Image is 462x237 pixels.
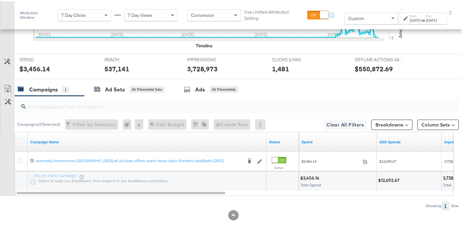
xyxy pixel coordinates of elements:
div: $550,872.69 [355,63,393,72]
span: Clear All Filters [326,120,364,128]
a: Your campaign name. [30,138,264,143]
div: $12,692.67 [378,176,401,182]
span: ↑ [399,7,405,9]
strong: to [421,17,426,21]
a: 3.6725 [379,138,439,143]
span: REACH [105,55,153,62]
div: $3,456.14 [19,63,50,72]
span: Total [443,182,451,186]
span: SPEND [19,55,68,62]
text: Amount (USD) [397,8,403,37]
button: Clear All Filters [324,118,366,129]
a: Shows the current state of your Ad Campaign. [269,138,296,143]
span: $3,456.14 [302,158,360,163]
div: Showing: [425,202,442,207]
div: Campaigns [29,85,58,92]
span: 3,728,973 [444,158,459,162]
span: OFFLINE ACTIONS VALUE [355,55,403,62]
div: Timeline [196,41,213,48]
div: [DATE] [410,17,421,22]
div: All Filtered Ads [210,85,238,91]
div: Ads [195,85,205,92]
div: assembly-homecentre-[GEOGRAPHIC_DATA]-all-shukran-offline-reach-meta-video-thematic-bed&bath-[DATE] [36,157,243,162]
div: $3,456.14 [300,174,321,180]
div: 1 [442,201,449,209]
label: End: [426,13,437,17]
a: The total amount spent to date. [302,138,374,143]
span: Total Spend [301,182,321,186]
div: 1 [63,86,68,91]
span: Conversion [191,11,214,17]
div: [DATE] [426,17,437,22]
div: Ad Sets [105,85,125,92]
button: Breakdowns [371,118,412,129]
button: Column Sets [417,118,459,129]
span: IMPRESSIONS [187,55,236,62]
div: 0 [123,118,135,128]
div: 1,481 [272,63,290,72]
label: Start: [410,13,421,17]
div: 3,728,973 [187,63,218,72]
div: 537,141 [105,63,130,72]
span: Custom [348,14,364,20]
label: Active [272,164,286,169]
div: Campaigns ( 0 Selected) [17,120,60,126]
div: Row [451,202,459,207]
span: CLICKS (LINK) [272,55,321,62]
a: assembly-homecentre-[GEOGRAPHIC_DATA]-all-shukran-offline-reach-meta-video-thematic-bed&bath-[DATE] [36,157,243,163]
span: $12,692.67 [379,158,396,162]
span: 7 Day Clicks [61,11,86,17]
label: Use Unified Attribution Setting: [244,8,305,20]
div: All Filtered Ad Sets [130,85,164,91]
span: 7 Day Views [128,11,152,17]
div: Attribution Window: [19,9,54,18]
input: Search Campaigns by Name, ID or Objective [26,96,420,109]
